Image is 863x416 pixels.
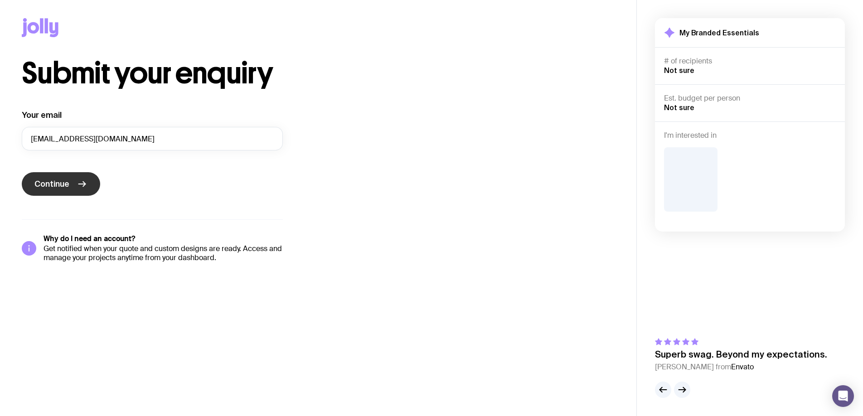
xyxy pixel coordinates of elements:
h4: I'm interested in [664,131,836,140]
button: Continue [22,172,100,196]
h5: Why do I need an account? [44,234,283,243]
p: Get notified when your quote and custom designs are ready. Access and manage your projects anytim... [44,244,283,262]
p: Superb swag. Beyond my expectations. [655,349,827,360]
span: Envato [731,362,754,372]
h4: Est. budget per person [664,94,836,103]
span: Continue [34,179,69,189]
h4: # of recipients [664,57,836,66]
div: Open Intercom Messenger [832,385,854,407]
span: Not sure [664,66,694,74]
span: Not sure [664,103,694,111]
h2: My Branded Essentials [679,28,759,37]
cite: [PERSON_NAME] from [655,362,827,372]
label: Your email [22,110,62,121]
h1: Submit your enquiry [22,59,326,88]
input: you@email.com [22,127,283,150]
